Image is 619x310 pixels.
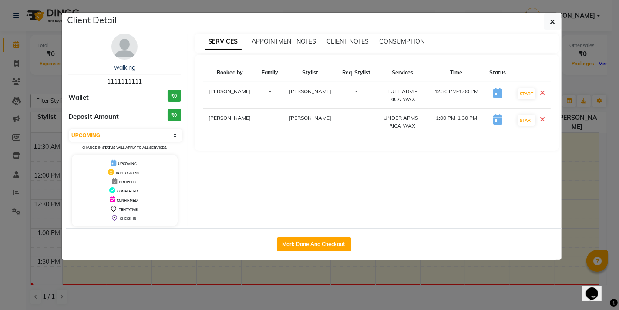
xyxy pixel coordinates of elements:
[67,13,117,27] h5: Client Detail
[429,82,484,109] td: 12:30 PM-1:00 PM
[376,64,429,82] th: Services
[252,37,316,45] span: APPOINTMENT NOTES
[337,109,376,135] td: -
[203,109,256,135] td: [PERSON_NAME]
[256,64,284,82] th: Family
[68,93,89,103] span: Wallet
[203,64,256,82] th: Booked by
[82,145,167,150] small: Change in status will apply to all services.
[484,64,511,82] th: Status
[111,34,138,60] img: avatar
[380,37,425,45] span: CONSUMPTION
[119,207,138,212] span: TENTATIVE
[381,114,424,130] div: UNDER ARMS - RICA WAX
[107,77,142,85] span: 1111111111
[256,82,284,109] td: -
[68,112,119,122] span: Deposit Amount
[283,64,336,82] th: Stylist
[518,115,535,126] button: START
[168,109,181,121] h3: ₹0
[337,82,376,109] td: -
[118,162,137,166] span: UPCOMING
[114,64,135,71] a: walking
[518,88,535,99] button: START
[256,109,284,135] td: -
[168,90,181,102] h3: ₹0
[289,88,331,94] span: [PERSON_NAME]
[203,82,256,109] td: [PERSON_NAME]
[381,88,424,103] div: FULL ARM - RICA WAX
[429,64,484,82] th: Time
[120,216,136,221] span: CHECK-IN
[289,115,331,121] span: [PERSON_NAME]
[429,109,484,135] td: 1:00 PM-1:30 PM
[205,34,242,50] span: SERVICES
[117,198,138,202] span: CONFIRMED
[337,64,376,82] th: Req. Stylist
[582,275,610,301] iframe: chat widget
[277,237,351,251] button: Mark Done And Checkout
[327,37,369,45] span: CLIENT NOTES
[119,180,136,184] span: DROPPED
[117,189,138,193] span: COMPLETED
[116,171,139,175] span: IN PROGRESS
